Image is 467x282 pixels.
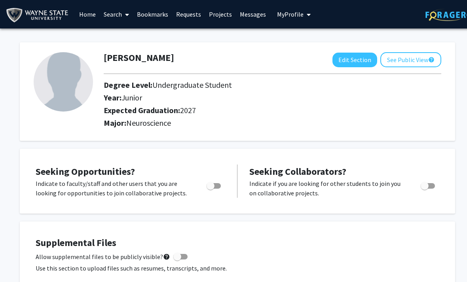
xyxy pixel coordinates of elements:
span: Undergraduate Student [152,80,232,90]
iframe: Chat [6,246,34,276]
a: Messages [236,0,270,28]
h2: Major: [104,118,441,128]
button: See Public View [380,52,441,67]
div: Toggle [418,179,439,191]
a: Search [100,0,133,28]
h4: Supplemental Files [36,237,439,249]
mat-icon: help [428,55,435,64]
img: Wayne State University Logo [6,6,72,24]
a: Requests [172,0,205,28]
span: Junior [121,93,142,102]
span: My Profile [277,10,304,18]
span: Seeking Opportunities? [36,165,135,178]
span: Neuroscience [126,118,171,128]
span: 2027 [180,105,196,115]
p: Indicate to faculty/staff and other users that you are looking for opportunities to join collabor... [36,179,192,198]
h2: Degree Level: [104,80,386,90]
a: Projects [205,0,236,28]
mat-icon: help [163,252,170,261]
span: Allow supplemental files to be publicly visible? [36,252,170,261]
a: Bookmarks [133,0,172,28]
a: Home [75,0,100,28]
p: Use this section to upload files such as resumes, transcripts, and more. [36,263,439,273]
div: Toggle [203,179,225,191]
h2: Expected Graduation: [104,106,386,115]
span: Seeking Collaborators? [249,165,346,178]
h2: Year: [104,93,386,102]
p: Indicate if you are looking for other students to join you on collaborative projects. [249,179,406,198]
h1: [PERSON_NAME] [104,52,174,64]
img: Profile Picture [34,52,93,112]
button: Edit Section [332,53,377,67]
